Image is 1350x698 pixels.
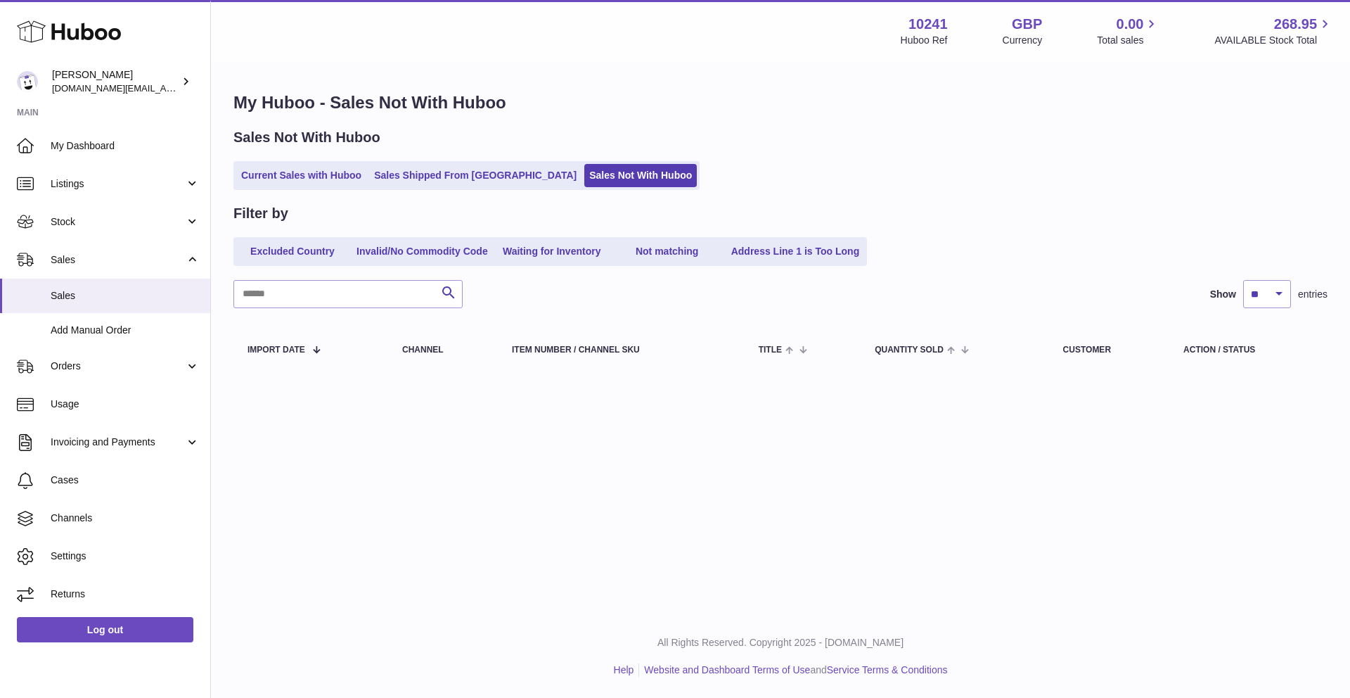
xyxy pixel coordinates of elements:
a: Excluded Country [236,240,349,263]
span: AVAILABLE Stock Total [1214,34,1333,47]
a: Help [614,664,634,675]
span: Listings [51,177,185,191]
span: Import date [247,345,305,355]
a: 268.95 AVAILABLE Stock Total [1214,15,1333,47]
span: 268.95 [1274,15,1317,34]
span: 0.00 [1117,15,1144,34]
a: Current Sales with Huboo [236,164,366,187]
a: Invalid/No Commodity Code [352,240,493,263]
a: Address Line 1 is Too Long [726,240,865,263]
span: Orders [51,360,185,373]
div: Action / Status [1183,345,1313,355]
span: Invoicing and Payments [51,436,185,449]
div: Customer [1063,345,1155,355]
a: Sales Shipped From [GEOGRAPHIC_DATA] [369,164,581,187]
a: Service Terms & Conditions [827,664,948,675]
p: All Rights Reserved. Copyright 2025 - [DOMAIN_NAME] [222,636,1339,649]
div: Item Number / Channel SKU [512,345,731,355]
span: Channels [51,512,200,525]
a: Waiting for Inventory [496,240,608,263]
a: Sales Not With Huboo [584,164,697,187]
h2: Sales Not With Huboo [233,128,380,147]
li: and [639,664,947,677]
div: [PERSON_NAME] [52,68,179,95]
div: Huboo Ref [901,34,948,47]
span: Total sales [1097,34,1159,47]
span: Returns [51,588,200,601]
span: Sales [51,253,185,267]
h1: My Huboo - Sales Not With Huboo [233,91,1327,114]
span: Sales [51,289,200,303]
div: Currency [1003,34,1043,47]
a: Not matching [611,240,724,263]
a: Log out [17,617,193,642]
img: londonaquatics.online@gmail.com [17,71,38,92]
a: 0.00 Total sales [1097,15,1159,47]
span: Usage [51,398,200,411]
span: [DOMAIN_NAME][EMAIL_ADDRESS][DOMAIN_NAME] [52,82,280,94]
span: Add Manual Order [51,324,200,337]
div: Channel [402,345,484,355]
span: Settings [51,550,200,563]
span: entries [1298,288,1327,301]
span: Title [759,345,782,355]
span: My Dashboard [51,139,200,153]
h2: Filter by [233,204,288,223]
span: Cases [51,474,200,487]
label: Show [1210,288,1236,301]
span: Stock [51,215,185,229]
span: Quantity Sold [875,345,944,355]
strong: GBP [1012,15,1042,34]
a: Website and Dashboard Terms of Use [644,664,810,675]
strong: 10241 [908,15,948,34]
